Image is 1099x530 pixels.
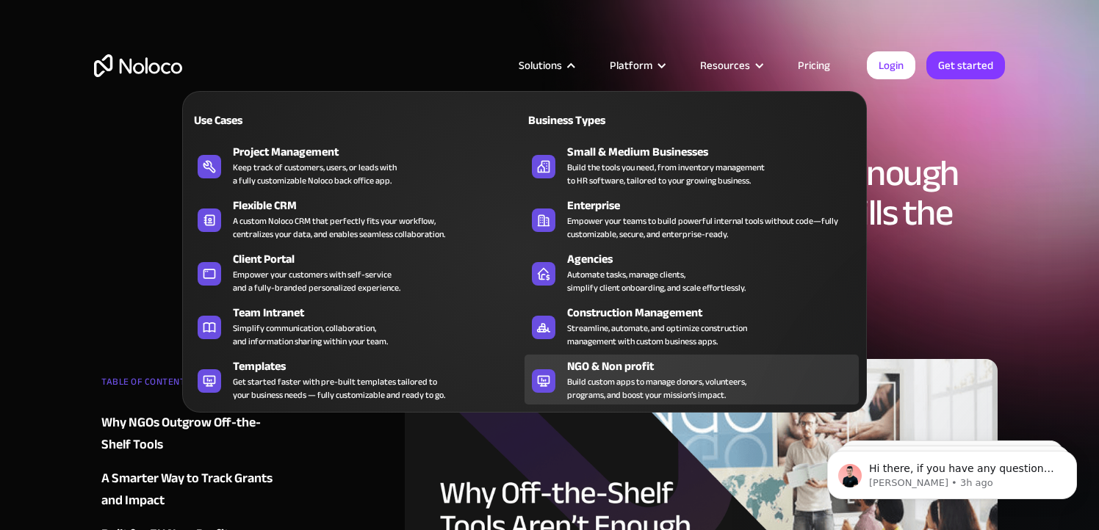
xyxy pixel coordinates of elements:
a: Client PortalEmpower your customers with self-serviceand a fully-branded personalized experience. [190,247,525,297]
nav: Solutions [182,70,867,413]
a: Small & Medium BusinessesBuild the tools you need, from inventory managementto HR software, tailo... [525,140,859,190]
div: Empower your customers with self-service and a fully-branded personalized experience. [233,268,400,294]
a: Get started [926,51,1005,79]
div: TABLE OF CONTENT [101,371,279,400]
a: Flexible CRMA custom Noloco CRM that perfectly fits your workflow,centralizes your data, and enab... [190,194,525,244]
a: AgenciesAutomate tasks, manage clients,simplify client onboarding, and scale effortlessly. [525,247,859,297]
a: TemplatesGet started faster with pre-built templates tailored toyour business needs — fully custo... [190,355,525,404]
a: Pricing [779,56,848,75]
a: Use Cases [190,103,525,137]
a: EnterpriseEmpower your teams to build powerful internal tools without code—fully customizable, se... [525,194,859,244]
div: Automate tasks, manage clients, simplify client onboarding, and scale effortlessly. [567,268,746,294]
a: Construction ManagementStreamline, automate, and optimize constructionmanagement with custom busi... [525,301,859,351]
a: Project ManagementKeep track of customers, users, or leads witha fully customizable Noloco back o... [190,140,525,190]
div: Platform [610,56,652,75]
a: NGO & Non profitBuild custom apps to manage donors, volunteers,programs, and boost your mission’s... [525,355,859,404]
div: Business Types [525,112,685,129]
div: Get started faster with pre-built templates tailored to your business needs — fully customizable ... [233,375,445,402]
div: Resources [682,56,779,75]
a: Why NGOs Outgrow Off-the-Shelf Tools [101,412,279,456]
iframe: Intercom notifications message [805,420,1099,523]
div: Flexible CRM [233,197,531,214]
div: Solutions [500,56,591,75]
a: Login [867,51,915,79]
div: Resources [700,56,750,75]
div: Project Management [233,143,531,161]
div: Streamline, automate, and optimize construction management with custom business apps. [567,322,747,348]
div: Use Cases [190,112,351,129]
a: Business Types [525,103,859,137]
div: Client Portal [233,250,531,268]
div: Keep track of customers, users, or leads with a fully customizable Noloco back office app. [233,161,397,187]
a: Team IntranetSimplify communication, collaboration,and information sharing within your team. [190,301,525,351]
div: Empower your teams to build powerful internal tools without code—fully customizable, secure, and ... [567,214,851,241]
div: Small & Medium Businesses [567,143,865,161]
div: Construction Management [567,304,865,322]
div: Enterprise [567,197,865,214]
div: Templates [233,357,531,375]
div: A custom Noloco CRM that perfectly fits your workflow, centralizes your data, and enables seamles... [233,214,445,241]
a: home [94,54,182,77]
div: Simplify communication, collaboration, and information sharing within your team. [233,322,388,348]
div: Team Intranet [233,304,531,322]
a: A Smarter Way to Track Grants and Impact [101,468,279,512]
div: Build custom apps to manage donors, volunteers, programs, and boost your mission’s impact. [567,375,746,402]
div: Platform [591,56,682,75]
div: NGO & Non profit [567,357,865,375]
div: Build the tools you need, from inventory management to HR software, tailored to your growing busi... [567,161,765,187]
div: Agencies [567,250,865,268]
div: Solutions [519,56,562,75]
